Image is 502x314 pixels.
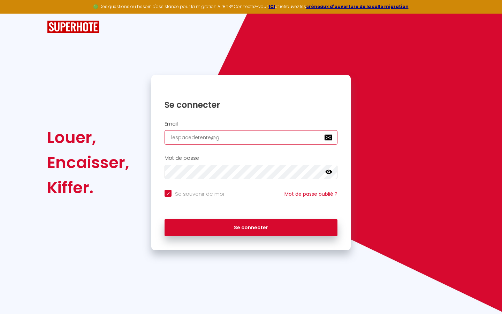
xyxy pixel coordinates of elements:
[165,219,337,237] button: Se connecter
[47,125,129,150] div: Louer,
[47,150,129,175] div: Encaisser,
[269,3,275,9] a: ICI
[165,130,337,145] input: Ton Email
[165,99,337,110] h1: Se connecter
[165,121,337,127] h2: Email
[6,3,26,24] button: Ouvrir le widget de chat LiveChat
[47,175,129,200] div: Kiffer.
[165,155,337,161] h2: Mot de passe
[306,3,409,9] a: créneaux d'ouverture de la salle migration
[47,21,99,33] img: SuperHote logo
[284,190,337,197] a: Mot de passe oublié ?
